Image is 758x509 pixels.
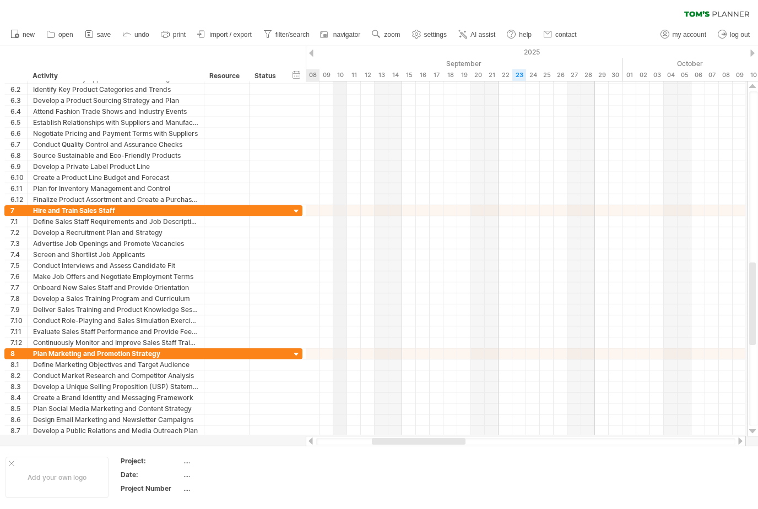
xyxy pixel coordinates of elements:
div: Plan Social Media Marketing and Content Strategy [33,403,198,414]
div: Sunday, 21 September 2025 [485,69,499,81]
div: Thursday, 18 September 2025 [443,69,457,81]
span: my account [673,31,706,39]
div: Develop a Product Sourcing Strategy and Plan [33,95,198,106]
div: .... [183,484,276,493]
div: 6.6 [10,128,27,139]
a: undo [120,28,153,42]
a: filter/search [261,28,313,42]
div: Create a Product Line Budget and Forecast [33,172,198,183]
div: .... [183,470,276,479]
span: help [519,31,532,39]
div: Attend Fashion Trade Shows and Industry Events [33,106,198,117]
div: Make Job Offers and Negotiate Employment Terms [33,271,198,282]
div: Thursday, 2 October 2025 [636,69,650,81]
div: Friday, 3 October 2025 [650,69,664,81]
div: Define Marketing Objectives and Target Audience [33,359,198,370]
a: help [504,28,535,42]
span: save [97,31,111,39]
a: open [44,28,77,42]
div: Screen and Shortlist Job Applicants [33,249,198,260]
a: navigator [318,28,364,42]
div: September 2025 [209,58,622,69]
span: import / export [209,31,252,39]
div: Wednesday, 24 September 2025 [526,69,540,81]
span: settings [424,31,447,39]
div: Tuesday, 30 September 2025 [609,69,622,81]
div: Friday, 19 September 2025 [457,69,471,81]
div: Sunday, 5 October 2025 [678,69,691,81]
div: Negotiate Pricing and Payment Terms with Suppliers [33,128,198,139]
div: Develop a Unique Selling Proposition (USP) Statement [33,381,198,392]
div: Tuesday, 7 October 2025 [705,69,719,81]
div: 7.12 [10,337,27,348]
div: 6.5 [10,117,27,128]
div: .... [183,456,276,466]
div: Develop a Private Label Product Line [33,161,198,172]
span: print [173,31,186,39]
div: 6.9 [10,161,27,172]
div: 6.8 [10,150,27,161]
span: log out [730,31,750,39]
div: Identify Key Product Categories and Trends [33,84,198,95]
a: new [8,28,38,42]
div: 6.7 [10,139,27,150]
div: Develop a Sales Training Program and Curriculum [33,293,198,304]
div: Wednesday, 10 September 2025 [333,69,347,81]
div: 8.5 [10,403,27,414]
div: 6.10 [10,172,27,183]
div: Develop a Recruitment Plan and Strategy [33,227,198,238]
div: 7.6 [10,271,27,282]
div: Monday, 15 September 2025 [402,69,416,81]
div: Develop a Public Relations and Media Outreach Plan [33,425,198,436]
div: Monday, 29 September 2025 [595,69,609,81]
a: AI assist [456,28,499,42]
div: Saturday, 13 September 2025 [375,69,388,81]
div: Project Number [121,484,181,493]
div: 6.4 [10,106,27,117]
div: Plan for Inventory Management and Control [33,183,198,194]
div: 7.8 [10,293,27,304]
div: 7.5 [10,260,27,271]
span: open [58,31,73,39]
div: Define Sales Staff Requirements and Job Descriptions [33,216,198,227]
div: Monday, 8 September 2025 [306,69,320,81]
div: Conduct Quality Control and Assurance Checks [33,139,198,150]
div: Date: [121,470,181,479]
a: import / export [194,28,255,42]
div: Sunday, 28 September 2025 [581,69,595,81]
span: AI assist [470,31,495,39]
a: settings [409,28,450,42]
div: Evaluate Sales Staff Performance and Provide Feedback [33,326,198,337]
div: 8.6 [10,414,27,425]
div: Saturday, 20 September 2025 [471,69,485,81]
div: Design Email Marketing and Newsletter Campaigns [33,414,198,425]
div: Activity [33,70,198,81]
div: 7.1 [10,216,27,227]
div: Saturday, 4 October 2025 [664,69,678,81]
div: Tuesday, 16 September 2025 [416,69,430,81]
div: Deliver Sales Training and Product Knowledge Sessions [33,304,198,315]
div: 7.10 [10,315,27,326]
div: Add your own logo [6,457,109,498]
div: 6.2 [10,84,27,95]
div: 8 [10,348,27,359]
div: Friday, 26 September 2025 [554,69,567,81]
div: 6.11 [10,183,27,194]
div: Plan Marketing and Promotion Strategy [33,348,198,359]
div: Wednesday, 17 September 2025 [430,69,443,81]
div: Advertise Job Openings and Promote Vacancies [33,238,198,249]
div: Monday, 6 October 2025 [691,69,705,81]
div: 6.12 [10,194,27,205]
div: Status [255,70,279,81]
div: 7.9 [10,304,27,315]
a: my account [658,28,710,42]
div: 7.3 [10,238,27,249]
a: save [82,28,114,42]
div: Thursday, 9 October 2025 [733,69,746,81]
div: 7.7 [10,282,27,293]
div: Establish Relationships with Suppliers and Manufacturers [33,117,198,128]
div: 8.4 [10,392,27,403]
div: 8.1 [10,359,27,370]
span: undo [134,31,149,39]
div: Tuesday, 9 September 2025 [320,69,333,81]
